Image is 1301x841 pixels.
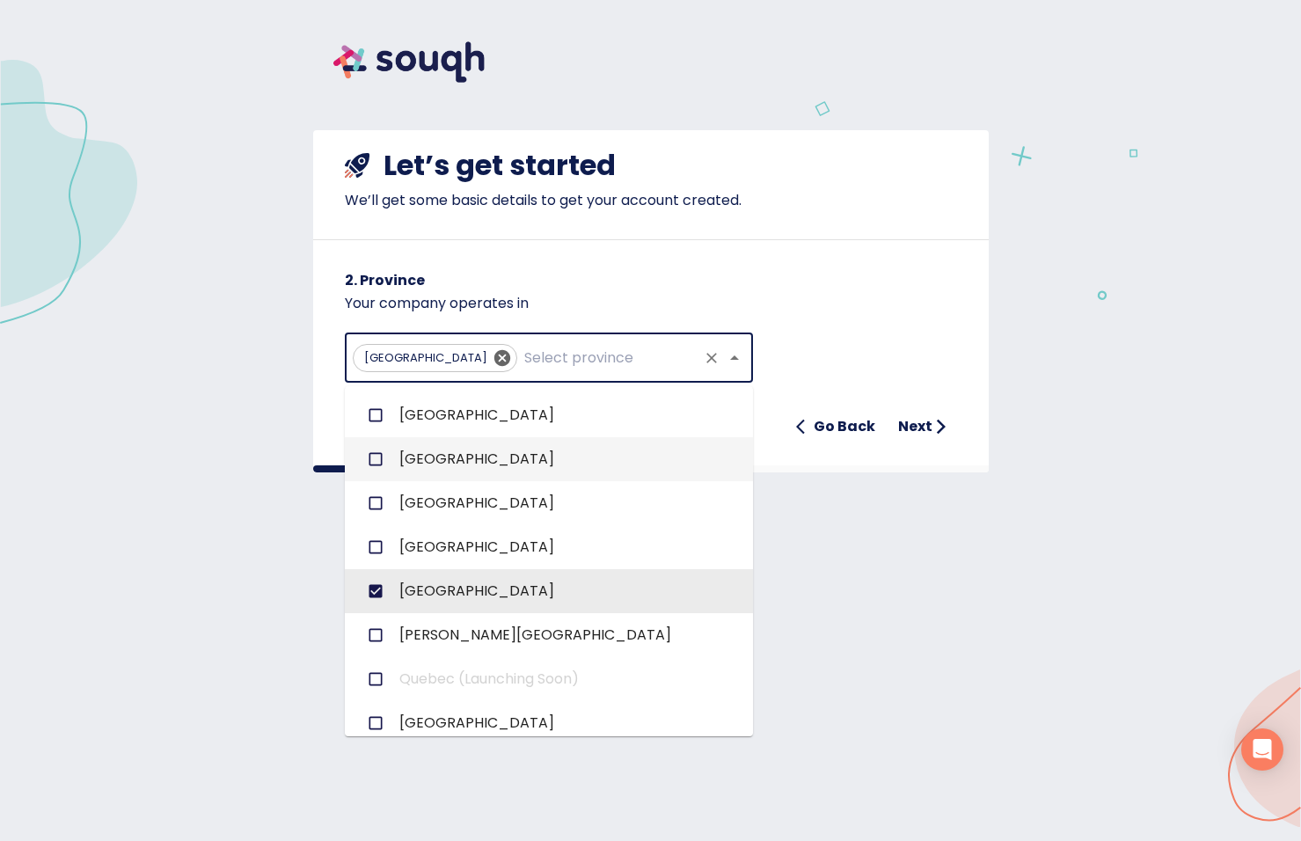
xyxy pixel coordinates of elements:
button: Next [891,409,957,444]
button: Clear [699,346,724,370]
span: [GEOGRAPHIC_DATA] [399,713,554,734]
span: [GEOGRAPHIC_DATA] [399,537,554,558]
p: We’ll get some basic details to get your account created. [345,190,957,211]
span: [GEOGRAPHIC_DATA] [399,405,554,426]
p: Your company operates in [345,293,957,314]
button: Close [722,346,747,370]
img: shuttle [345,153,369,178]
h6: Go Back [814,414,875,439]
span: [GEOGRAPHIC_DATA] [399,493,554,514]
span: [GEOGRAPHIC_DATA] [399,581,554,602]
div: [GEOGRAPHIC_DATA] [353,344,517,372]
span: [PERSON_NAME][GEOGRAPHIC_DATA] [399,625,671,646]
button: Go Back [789,409,882,444]
div: Open Intercom Messenger [1241,728,1283,771]
input: Select province [521,341,696,375]
h6: 2. Province [345,268,957,293]
img: souqh logo [313,21,505,103]
h4: Let’s get started [384,148,616,183]
span: Quebec (Launching Soon) [399,669,579,690]
span: [GEOGRAPHIC_DATA] [399,449,554,470]
span: [GEOGRAPHIC_DATA] [354,349,498,366]
h6: Next [898,414,932,439]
